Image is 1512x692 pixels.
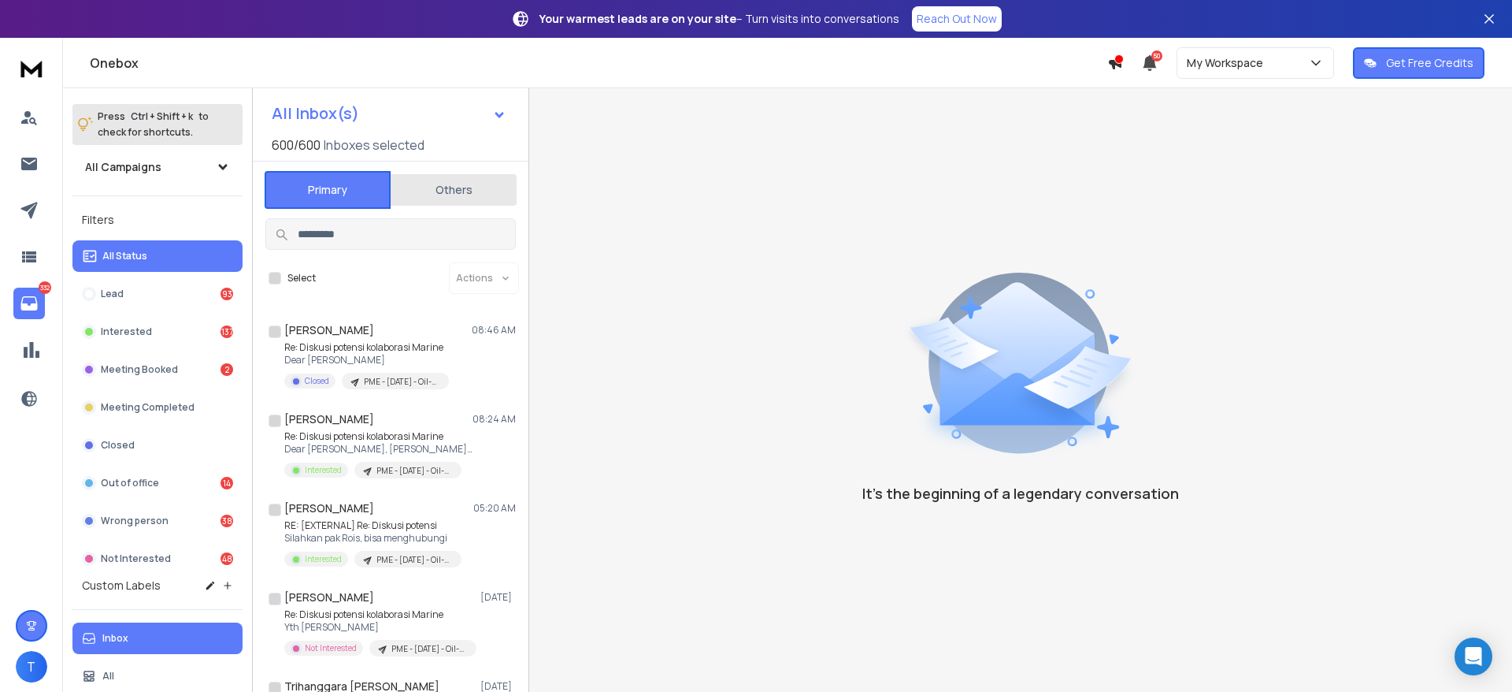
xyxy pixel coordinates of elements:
[101,363,178,376] p: Meeting Booked
[1455,638,1492,675] div: Open Intercom Messenger
[1151,50,1162,61] span: 50
[284,354,449,366] p: Dear [PERSON_NAME]
[82,578,161,593] h3: Custom Labels
[376,465,452,477] p: PME - [DATE] - Oil-Energy-Maritime
[90,54,1107,73] h1: Onebox
[391,173,517,207] button: Others
[101,439,135,452] p: Closed
[72,354,243,385] button: Meeting Booked2
[72,430,243,461] button: Closed
[72,623,243,654] button: Inbox
[72,505,243,537] button: Wrong person38
[220,552,233,565] div: 48
[101,326,152,338] p: Interested
[220,515,233,527] div: 38
[16,651,47,683] button: T
[85,159,161,175] h1: All Campaigns
[472,413,516,426] p: 08:24 AM
[13,288,45,319] a: 332
[101,288,124,300] p: Lead
[101,552,171,565] p: Not Interested
[72,278,243,310] button: Lead93
[473,502,516,515] p: 05:20 AM
[364,376,439,388] p: PME - [DATE] - Oil-Energy-Maritime
[284,608,473,621] p: Re: Diskusi potensi kolaborasi Marine
[284,341,449,354] p: Re: Diskusi potensi kolaborasi Marine
[220,326,233,338] div: 137
[284,443,473,456] p: Dear [PERSON_NAME], [PERSON_NAME] atas
[102,632,128,645] p: Inbox
[284,519,461,532] p: RE: [EXTERNAL] Re: Diskusi potensi
[220,477,233,489] div: 14
[284,532,461,545] p: Silahkan pak Rois, bisa menghubungi
[912,6,1002,32] a: Reach Out Now
[284,621,473,634] p: Yth [PERSON_NAME]
[376,554,452,566] p: PME - [DATE] - Oil-Energy-Maritime
[305,553,342,565] p: Interested
[72,151,243,183] button: All Campaigns
[862,482,1179,504] p: It’s the beginning of a legendary conversation
[72,543,243,575] button: Not Interested48
[98,109,209,140] p: Press to check for shortcuts.
[305,464,342,476] p: Interested
[539,11,899,27] p: – Turn visits into conversations
[72,392,243,423] button: Meeting Completed
[72,660,243,692] button: All
[1353,47,1484,79] button: Get Free Credits
[72,467,243,499] button: Out of office14
[265,171,391,209] button: Primary
[287,272,316,285] label: Select
[472,324,516,337] p: 08:46 AM
[220,363,233,376] div: 2
[305,642,357,654] p: Not Interested
[917,11,997,27] p: Reach Out Now
[259,98,519,129] button: All Inbox(s)
[305,375,329,387] p: Closed
[284,411,374,427] h1: [PERSON_NAME]
[284,430,473,443] p: Re: Diskusi potensi kolaborasi Marine
[391,643,467,655] p: PME - [DATE] - Oil-Energy-Maritime
[284,322,374,338] h1: [PERSON_NAME]
[220,288,233,300] div: 93
[284,500,374,516] h1: [PERSON_NAME]
[480,591,516,604] p: [DATE]
[128,107,195,125] span: Ctrl + Shift + k
[539,11,736,26] strong: Your warmest leads are on your site
[72,316,243,348] button: Interested137
[16,54,47,83] img: logo
[272,136,321,154] span: 600 / 600
[1386,55,1473,71] p: Get Free Credits
[101,477,159,489] p: Out of office
[272,106,359,121] h1: All Inbox(s)
[39,281,51,294] p: 332
[1187,55,1269,71] p: My Workspace
[72,209,243,231] h3: Filters
[102,250,147,262] p: All Status
[101,401,195,414] p: Meeting Completed
[72,240,243,272] button: All Status
[284,590,374,605] h1: [PERSON_NAME]
[101,515,169,527] p: Wrong person
[102,670,114,683] p: All
[324,136,424,154] h3: Inboxes selected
